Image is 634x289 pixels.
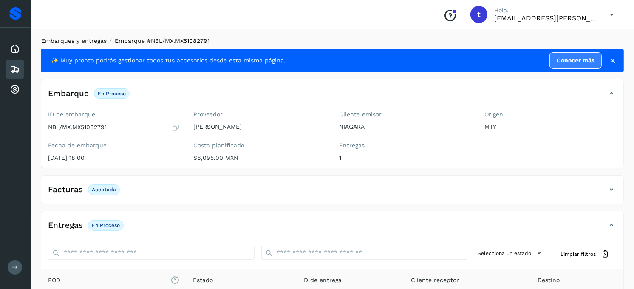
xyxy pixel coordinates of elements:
[48,154,180,161] p: [DATE] 18:00
[48,185,83,195] h4: Facturas
[494,7,596,14] p: Hola,
[41,182,623,204] div: FacturasAceptada
[41,86,623,108] div: EmbarqueEn proceso
[494,14,596,22] p: transportes.lg.lozano@gmail.com
[51,56,286,65] span: ✨ Muy pronto podrás gestionar todos tus accesorios desde esta misma página.
[48,276,179,285] span: POD
[339,142,471,149] label: Entregas
[339,154,471,161] p: 1
[48,221,83,230] h4: Entregas
[41,218,623,239] div: EntregasEn proceso
[92,187,116,193] p: Aceptada
[194,142,326,149] label: Costo planificado
[48,142,180,149] label: Fecha de embarque
[194,154,326,161] p: $6,095.00 MXN
[411,276,459,285] span: Cliente receptor
[554,246,617,262] button: Limpiar filtros
[339,123,471,130] p: NIAGARA
[48,124,107,131] p: NBL/MX.MX51082791
[549,52,602,69] a: Conocer más
[339,111,471,118] label: Cliente emisor
[92,222,120,228] p: En proceso
[6,60,24,79] div: Embarques
[560,250,596,258] span: Limpiar filtros
[485,111,617,118] label: Origen
[48,111,180,118] label: ID de embarque
[194,111,326,118] label: Proveedor
[6,40,24,58] div: Inicio
[41,37,107,44] a: Embarques y entregas
[194,123,326,130] p: [PERSON_NAME]
[41,37,624,45] nav: breadcrumb
[302,276,342,285] span: ID de entrega
[474,246,547,260] button: Selecciona un estado
[98,91,126,96] p: En proceso
[538,276,560,285] span: Destino
[48,89,89,99] h4: Embarque
[485,123,617,130] p: MTY
[6,80,24,99] div: Cuentas por cobrar
[115,37,209,44] span: Embarque #NBL/MX.MX51082791
[193,276,213,285] span: Estado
